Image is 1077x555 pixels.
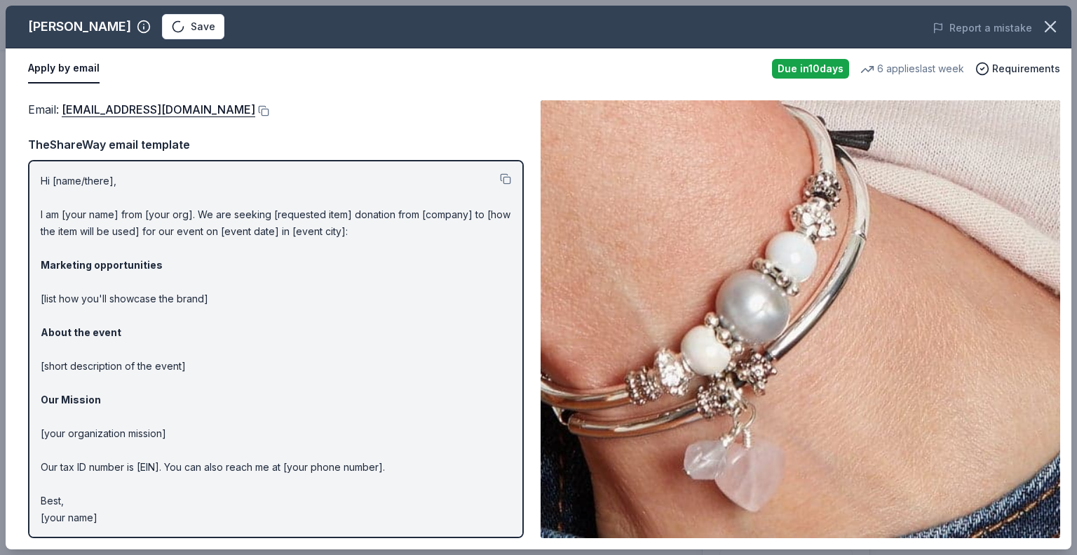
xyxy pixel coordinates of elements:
[992,60,1060,77] span: Requirements
[860,60,964,77] div: 6 applies last week
[772,59,849,79] div: Due in 10 days
[41,394,101,406] strong: Our Mission
[62,100,255,119] a: [EMAIL_ADDRESS][DOMAIN_NAME]
[975,60,1060,77] button: Requirements
[541,100,1060,538] img: Image for Lizzy James
[41,326,121,338] strong: About the event
[28,135,524,154] div: TheShareWay email template
[28,54,100,83] button: Apply by email
[41,173,511,526] p: Hi [name/there], I am [your name] from [your org]. We are seeking [requested item] donation from ...
[28,15,131,38] div: [PERSON_NAME]
[41,259,163,271] strong: Marketing opportunities
[933,20,1032,36] button: Report a mistake
[28,102,255,116] span: Email :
